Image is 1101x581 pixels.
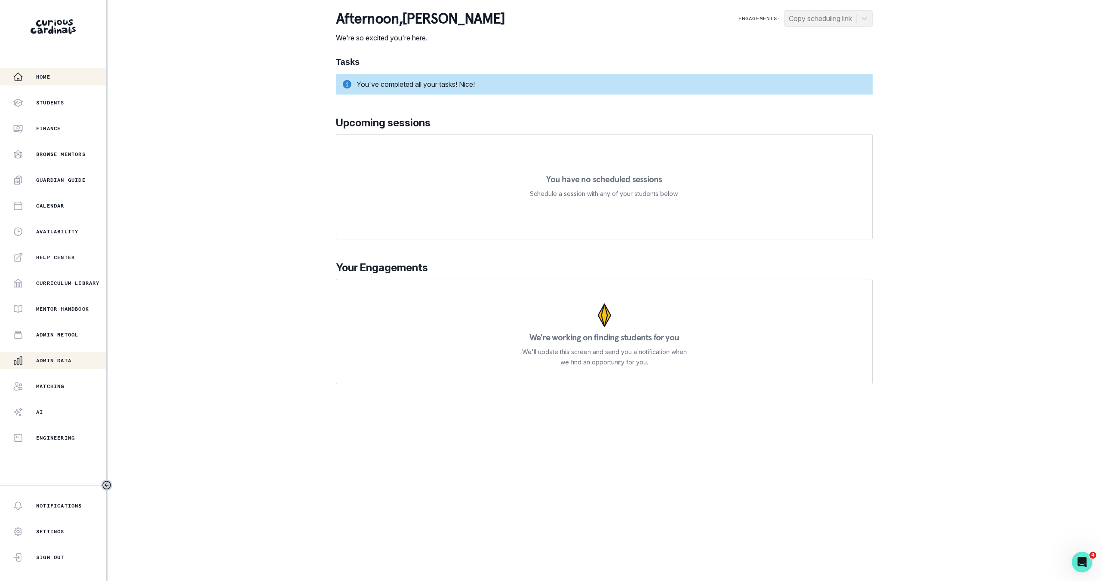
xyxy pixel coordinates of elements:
[546,175,662,183] p: You have no scheduled sessions
[36,202,65,209] p: Calendar
[36,554,65,561] p: Sign Out
[31,19,76,34] img: Curious Cardinals Logo
[522,347,687,367] p: We'll update this screen and send you a notification when we find an opportunity for you.
[336,10,505,28] p: afternoon , [PERSON_NAME]
[36,434,75,441] p: Engineering
[530,189,679,199] p: Schedule a session with any of your students below.
[36,125,61,132] p: Finance
[36,502,82,509] p: Notifications
[36,331,78,338] p: Admin Retool
[1089,552,1096,559] span: 4
[36,306,89,312] p: Mentor Handbook
[529,333,679,342] p: We're working on finding students for you
[36,99,65,106] p: Students
[36,383,65,390] p: Matching
[101,480,112,491] button: Toggle sidebar
[36,73,50,80] p: Home
[36,254,75,261] p: Help Center
[738,15,781,22] p: Engagements:
[36,357,71,364] p: Admin Data
[336,115,873,131] p: Upcoming sessions
[336,57,873,67] h1: Tasks
[336,33,505,43] p: We're so excited you're here.
[36,280,100,287] p: Curriculum Library
[336,260,873,275] p: Your Engagements
[36,409,43,416] p: AI
[1072,552,1092,572] iframe: Intercom live chat
[36,528,65,535] p: Settings
[336,74,873,95] div: You've completed all your tasks! Nice!
[36,151,86,158] p: Browse Mentors
[36,228,78,235] p: Availability
[36,177,86,183] p: Guardian Guide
